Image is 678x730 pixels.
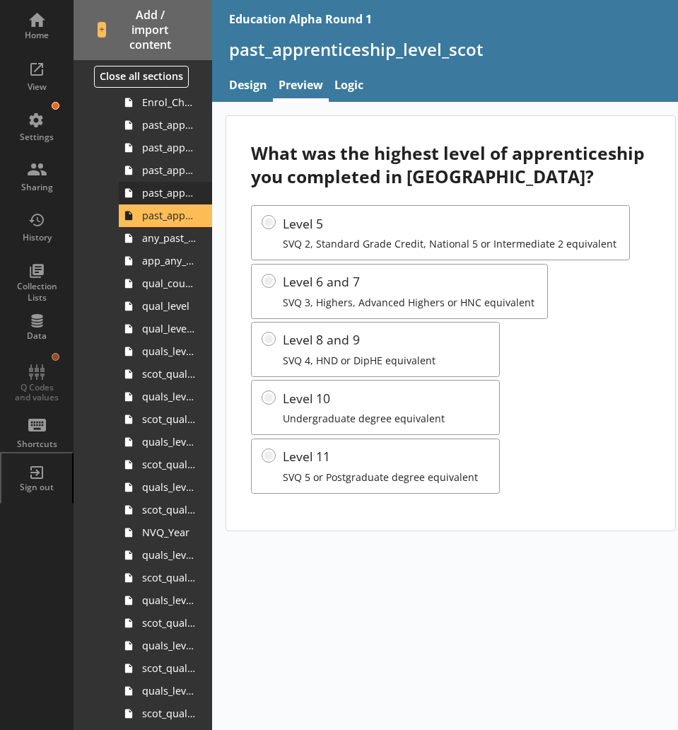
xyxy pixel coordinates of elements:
span: quals_level_2 [142,639,197,652]
div: Sign out [12,482,62,493]
a: scot_quals_level_2 [119,657,212,680]
span: scot_quals_level_2_other [142,707,197,720]
span: quals_level_3_other [142,593,197,607]
a: any_past_quals [119,227,212,250]
span: scot_quals_level_6plus_other [142,412,197,426]
span: scot_quals_level_6plus [142,367,197,381]
span: scot_quals_level_2 [142,661,197,675]
div: Shortcuts [12,439,62,450]
div: Education Alpha Round 1 [229,11,372,27]
a: scot_quals_level_2_other [119,702,212,725]
a: quals_level_4_5 [119,431,212,453]
span: past_apprenticeship_country [142,163,197,177]
a: quals_level_3 [119,544,212,567]
a: Logic [329,71,369,102]
div: Home [12,30,62,41]
a: app_any_past_quals [119,250,212,272]
span: qual_country [142,277,197,290]
span: scot_quals_level_4_5_other [142,503,197,516]
a: past_apprenticeship_country [119,159,212,182]
a: Design [223,71,273,102]
div: Sharing [12,182,62,193]
span: scot_quals_level_4_5 [142,458,197,471]
a: quals_level_3_other [119,589,212,612]
a: qual_level_scot [119,318,212,340]
span: qual_level_scot [142,322,197,335]
span: past_apprenticeship_level [142,186,197,199]
span: Enrol_Check [142,95,197,109]
span: Add / import content [98,8,189,52]
span: scot_quals_level_3 [142,571,197,584]
span: any_past_quals [142,231,197,245]
span: quals_level_3 [142,548,197,562]
a: scot_quals_level_4_5_other [119,499,212,521]
a: scot_quals_level_3 [119,567,212,589]
div: Settings [12,132,62,143]
span: quals_level_6plus_other [142,390,197,403]
a: quals_level_6plus_other [119,386,212,408]
a: Preview [273,71,329,102]
span: NVQ_Year [142,526,197,539]
a: scot_quals_level_6plus [119,363,212,386]
span: quals_level_4_5 [142,435,197,448]
span: past_apprenticeship_start [142,141,197,154]
a: scot_quals_level_6plus_other [119,408,212,431]
span: past_apprenticeships [142,118,197,132]
a: past_apprenticeship_start [119,137,212,159]
span: app_any_past_quals [142,254,197,267]
div: What was the highest level of apprenticeship you completed in [GEOGRAPHIC_DATA]? [251,141,650,188]
a: quals_level_2_other [119,680,212,702]
a: scot_quals_level_4_5 [119,453,212,476]
button: Close all sections [94,66,189,88]
span: quals_level_4_5_other [142,480,197,494]
span: past_apprenticeship_level_scot [142,209,197,222]
a: qual_country [119,272,212,295]
a: Enrol_Check [119,91,212,114]
a: past_apprenticeships [119,114,212,137]
div: Data [12,330,62,342]
div: Collection Lists [12,281,62,303]
a: past_apprenticeship_level [119,182,212,204]
span: qual_level [142,299,197,313]
div: History [12,232,62,243]
div: View [12,81,62,93]
a: past_apprenticeship_level_scot [119,204,212,227]
span: quals_level_2_other [142,684,197,697]
a: quals_level_2 [119,635,212,657]
a: NVQ_Year [119,521,212,544]
span: quals_level_6plus [142,344,197,358]
a: quals_level_4_5_other [119,476,212,499]
span: scot_quals_level_3_other [142,616,197,630]
a: qual_level [119,295,212,318]
a: scot_quals_level_3_other [119,612,212,635]
a: quals_level_6plus [119,340,212,363]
